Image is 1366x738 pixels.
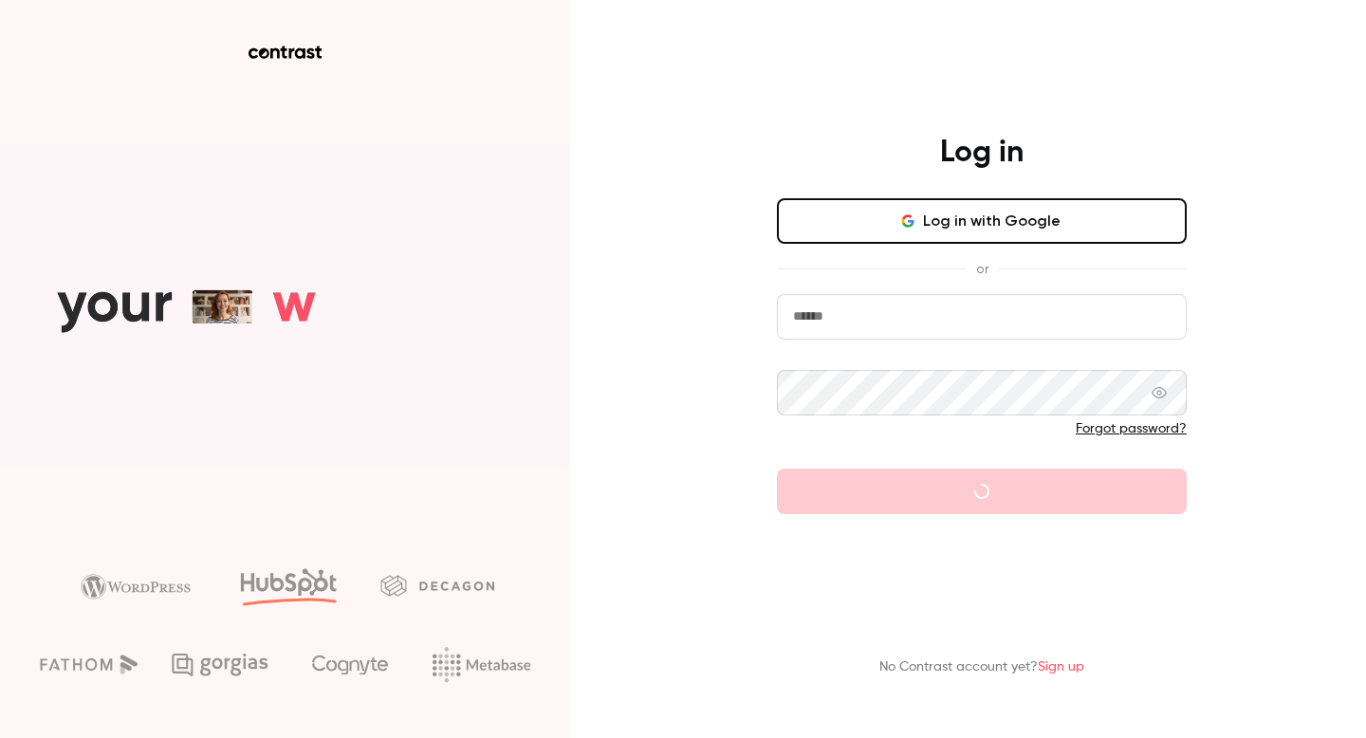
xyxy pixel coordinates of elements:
button: Log in with Google [777,198,1187,244]
p: No Contrast account yet? [879,657,1084,677]
img: decagon [380,575,494,596]
h4: Log in [940,134,1024,172]
span: or [967,259,998,279]
a: Forgot password? [1076,422,1187,435]
a: Sign up [1038,660,1084,673]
